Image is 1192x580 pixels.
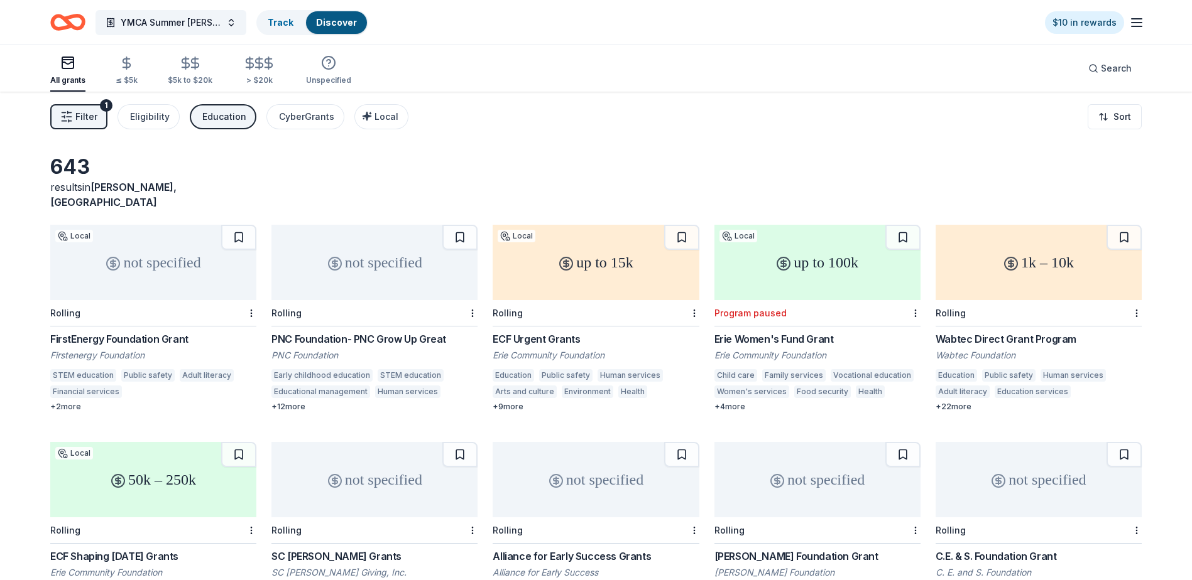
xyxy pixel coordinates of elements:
[271,549,478,564] div: SC [PERSON_NAME] Grants
[493,549,699,564] div: Alliance for Early Success Grants
[50,8,85,37] a: Home
[936,385,990,398] div: Adult literacy
[50,525,80,535] div: Rolling
[116,51,138,92] button: ≤ $5k
[856,385,885,398] div: Health
[116,75,138,85] div: ≤ $5k
[936,225,1142,412] a: 1k – 10kRollingWabtec Direct Grant ProgramWabtec FoundationEducationPublic safetyHuman servicesAd...
[936,331,1142,346] div: Wabtec Direct Grant Program
[202,109,246,124] div: Education
[493,566,699,579] div: Alliance for Early Success
[936,225,1142,300] div: 1k – 10k
[1113,109,1131,124] span: Sort
[831,369,914,382] div: Vocational education
[118,104,180,129] button: Eligibility
[762,369,826,382] div: Family services
[719,230,757,242] div: Local
[50,308,80,318] div: Rolling
[279,109,334,124] div: CyberGrants
[493,308,523,318] div: Rolling
[936,308,966,318] div: Rolling
[714,349,921,362] div: Erie Community Foundation
[50,180,256,210] div: results
[936,442,1142,517] div: not specified
[493,225,699,412] a: up to 15kLocalRollingECF Urgent GrantsErie Community FoundationEducationPublic safetyHuman servic...
[714,331,921,346] div: Erie Women's Fund Grant
[936,525,966,535] div: Rolling
[714,225,921,300] div: up to 100k
[652,385,687,398] div: Science
[936,402,1142,412] div: + 22 more
[618,385,647,398] div: Health
[50,181,177,208] span: [PERSON_NAME], [GEOGRAPHIC_DATA]
[271,385,370,398] div: Educational management
[493,385,557,398] div: Arts and culture
[50,331,256,346] div: FirstEnergy Foundation Grant
[995,385,1071,398] div: Education services
[256,10,368,35] button: TrackDiscover
[378,369,444,382] div: STEM education
[168,51,212,92] button: $5k to $20k
[271,442,478,517] div: not specified
[562,385,613,398] div: Environment
[306,50,351,92] button: Unspecified
[55,230,93,242] div: Local
[266,104,344,129] button: CyberGrants
[493,349,699,362] div: Erie Community Foundation
[75,109,97,124] span: Filter
[493,331,699,346] div: ECF Urgent Grants
[539,369,593,382] div: Public safety
[714,402,921,412] div: + 4 more
[50,104,107,129] button: Filter1
[271,566,478,579] div: SC [PERSON_NAME] Giving, Inc.
[271,225,478,300] div: not specified
[271,331,478,346] div: PNC Foundation- PNC Grow Up Great
[271,225,478,412] a: not specifiedRollingPNC Foundation- PNC Grow Up GreatPNC FoundationEarly childhood educationSTEM ...
[306,75,351,85] div: Unspecified
[243,51,276,92] button: > $20k
[316,17,357,28] a: Discover
[714,442,921,517] div: not specified
[1078,56,1142,81] button: Search
[714,566,921,579] div: [PERSON_NAME] Foundation
[50,442,256,517] div: 50k – 250k
[493,225,699,300] div: up to 15k
[50,225,256,412] a: not specifiedLocalRollingFirstEnergy Foundation GrantFirstenergy FoundationSTEM educationPublic s...
[375,385,440,398] div: Human services
[375,111,398,122] span: Local
[714,225,921,412] a: up to 100kLocalProgram pausedErie Women's Fund GrantErie Community FoundationChild careFamily ser...
[271,308,302,318] div: Rolling
[50,385,122,398] div: Financial services
[1041,369,1106,382] div: Human services
[121,369,175,382] div: Public safety
[498,230,535,242] div: Local
[55,447,93,459] div: Local
[243,75,276,85] div: > $20k
[493,402,699,412] div: + 9 more
[714,549,921,564] div: [PERSON_NAME] Foundation Grant
[100,99,112,112] div: 1
[714,385,789,398] div: Women's services
[493,369,534,382] div: Education
[271,369,373,382] div: Early childhood education
[50,75,85,85] div: All grants
[1045,11,1124,34] a: $10 in rewards
[714,308,787,318] div: Program paused
[50,154,256,180] div: 643
[50,225,256,300] div: not specified
[190,104,256,129] button: Education
[50,402,256,412] div: + 2 more
[493,442,699,517] div: not specified
[180,369,234,382] div: Adult literacy
[50,181,177,208] span: in
[936,549,1142,564] div: C.E. & S. Foundation Grant
[121,15,221,30] span: YMCA Summer [PERSON_NAME]
[96,10,246,35] button: YMCA Summer [PERSON_NAME]
[50,50,85,92] button: All grants
[50,549,256,564] div: ECF Shaping [DATE] Grants
[130,109,170,124] div: Eligibility
[493,525,523,535] div: Rolling
[794,385,851,398] div: Food security
[168,75,212,85] div: $5k to $20k
[714,525,745,535] div: Rolling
